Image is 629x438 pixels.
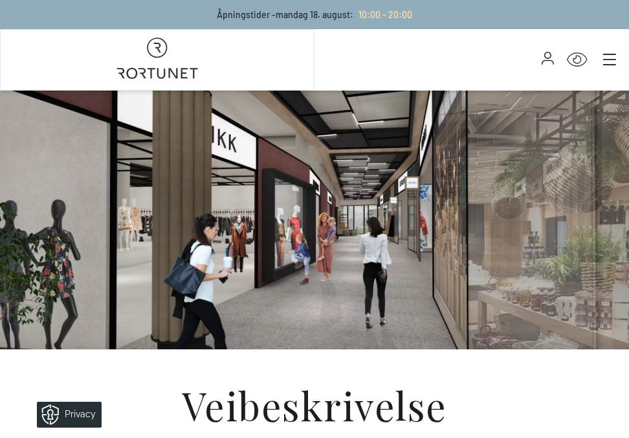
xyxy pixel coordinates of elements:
[567,50,588,71] button: Open Accessibility Menu
[87,386,542,424] h1: Veibeskrivelse
[601,50,619,69] button: Main menu
[13,397,118,432] iframe: Manage Preferences
[359,9,412,20] span: 10:00 - 20:00
[217,8,412,21] p: Åpningstider - mandag 18. august :
[353,9,412,20] a: 10:00 - 20:00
